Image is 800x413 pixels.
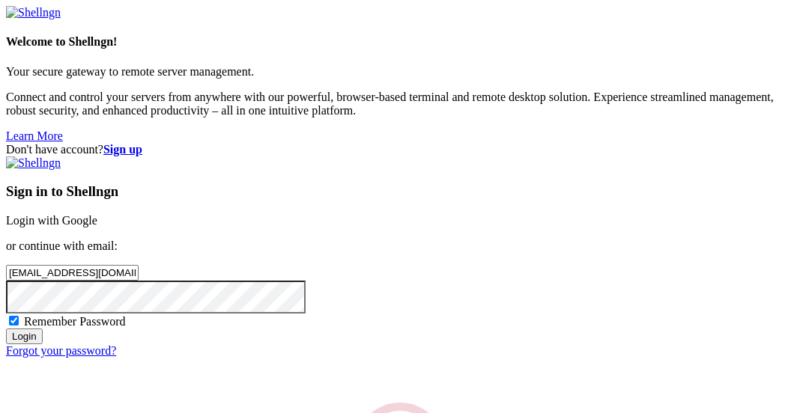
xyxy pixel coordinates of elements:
[6,265,139,281] input: Email address
[6,129,63,142] a: Learn More
[6,328,43,344] input: Login
[6,183,794,200] h3: Sign in to Shellngn
[103,143,142,156] a: Sign up
[6,156,61,170] img: Shellngn
[6,214,97,227] a: Login with Google
[6,6,61,19] img: Shellngn
[24,315,126,328] span: Remember Password
[6,65,794,79] p: Your secure gateway to remote server management.
[6,239,794,253] p: or continue with email:
[6,35,794,49] h4: Welcome to Shellngn!
[9,316,19,325] input: Remember Password
[6,91,794,117] p: Connect and control your servers from anywhere with our powerful, browser-based terminal and remo...
[6,143,794,156] div: Don't have account?
[6,344,116,357] a: Forgot your password?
